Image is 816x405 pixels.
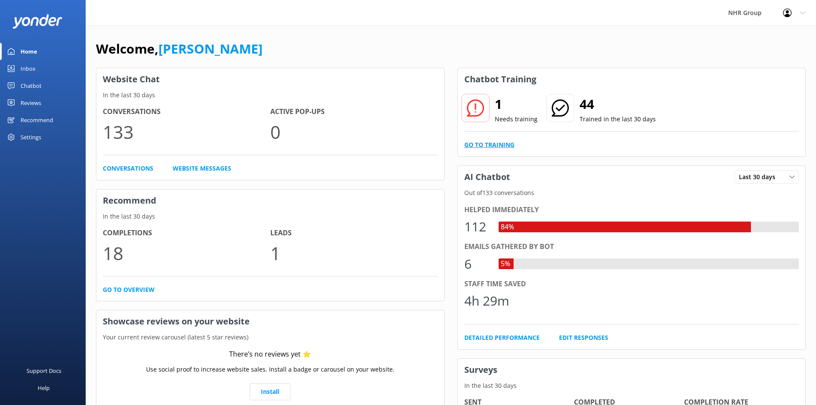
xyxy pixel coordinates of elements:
[96,68,444,90] h3: Website Chat
[270,106,438,117] h4: Active Pop-ups
[458,359,806,381] h3: Surveys
[270,117,438,146] p: 0
[103,164,153,173] a: Conversations
[103,117,270,146] p: 133
[21,129,41,146] div: Settings
[464,241,799,252] div: Emails gathered by bot
[21,43,37,60] div: Home
[229,349,311,360] div: There’s no reviews yet ⭐
[96,212,444,221] p: In the last 30 days
[464,140,514,150] a: Go to Training
[580,114,656,124] p: Trained in the last 30 days
[464,216,490,237] div: 112
[499,258,512,270] div: 5%
[146,365,395,374] p: Use social proof to increase website sales. Install a badge or carousel on your website.
[103,106,270,117] h4: Conversations
[96,90,444,100] p: In the last 30 days
[458,68,543,90] h3: Chatbot Training
[458,188,806,198] p: Out of 133 conversations
[270,239,438,267] p: 1
[270,228,438,239] h4: Leads
[96,39,263,59] h1: Welcome,
[103,228,270,239] h4: Completions
[559,333,608,342] a: Edit Responses
[499,222,516,233] div: 84%
[21,111,53,129] div: Recommend
[739,172,780,182] span: Last 30 days
[464,333,540,342] a: Detailed Performance
[495,94,538,114] h2: 1
[495,114,538,124] p: Needs training
[96,310,444,333] h3: Showcase reviews on your website
[103,285,155,294] a: Go to overview
[458,381,806,390] p: In the last 30 days
[38,379,50,396] div: Help
[250,383,290,400] a: Install
[464,254,490,274] div: 6
[464,279,799,290] div: Staff time saved
[458,166,517,188] h3: AI Chatbot
[21,60,36,77] div: Inbox
[173,164,231,173] a: Website Messages
[21,77,42,94] div: Chatbot
[103,239,270,267] p: 18
[464,291,509,311] div: 4h 29m
[96,333,444,342] p: Your current review carousel (latest 5 star reviews)
[464,204,799,216] div: Helped immediately
[580,94,656,114] h2: 44
[96,189,444,212] h3: Recommend
[13,14,62,28] img: yonder-white-logo.png
[158,40,263,57] a: [PERSON_NAME]
[27,362,61,379] div: Support Docs
[21,94,41,111] div: Reviews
